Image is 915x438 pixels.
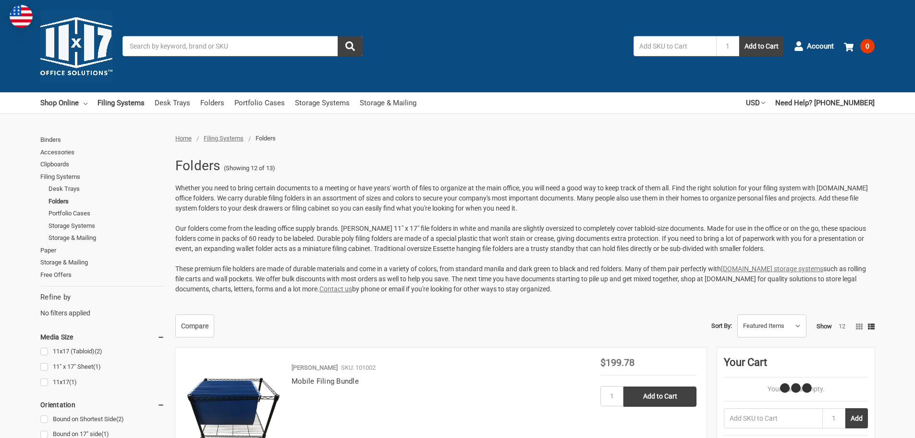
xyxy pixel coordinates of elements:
a: Storage Systems [49,220,165,232]
a: Bound on Shortest Side [40,413,165,426]
a: Home [175,135,192,142]
span: Account [807,41,834,52]
label: Sort By: [711,319,732,333]
a: 11x17 (Tabloid) [40,345,165,358]
div: No filters applied [40,292,165,318]
span: (Showing 12 of 13) [224,163,275,173]
a: Portfolio Cases [234,92,285,113]
span: (2) [116,415,124,423]
p: [PERSON_NAME] [292,363,338,373]
a: Filing Systems [40,171,165,183]
a: USD [746,92,765,113]
a: Need Help? [PHONE_NUMBER] [775,92,875,113]
span: Folders [256,135,276,142]
img: 11x17.com [40,10,112,82]
a: Clipboards [40,158,165,171]
a: Binders [40,134,165,146]
h5: Media Size [40,331,165,343]
p: These premium file holders are made of durable materials and come in a variety of colors, from st... [175,264,875,294]
a: Storage & Mailing [49,232,165,244]
input: Add SKU to Cart [634,36,716,56]
a: Paper [40,244,165,257]
a: Contact us [319,285,352,293]
a: 0 [844,34,875,59]
a: Portfolio Cases [49,207,165,220]
a: Mobile Filing Bundle [292,377,359,386]
span: $199.78 [600,357,634,368]
a: 11x17 [40,376,165,389]
p: SKU: 101002 [341,363,376,373]
h5: Refine by [40,292,165,303]
a: Storage & Mailing [40,256,165,269]
span: Show [817,323,832,330]
a: Filing Systems [204,135,244,142]
p: Our folders come from the leading office supply brands. [PERSON_NAME] 11" x 17" file folders in w... [175,224,875,254]
a: Storage & Mailing [360,92,416,113]
span: 0 [860,39,875,53]
a: 11" x 17" Sheet [40,361,165,374]
span: (1) [69,378,77,386]
span: (1) [101,430,109,438]
input: Add to Cart [623,387,696,407]
img: duty and tax information for United States [10,5,33,28]
h1: Folders [175,153,220,178]
span: (2) [95,348,102,355]
a: 12 [839,323,845,330]
h5: Orientation [40,399,165,411]
button: Add to Cart [739,36,784,56]
a: Storage Systems [295,92,350,113]
a: Filing Systems [98,92,145,113]
a: Accessories [40,146,165,159]
a: [DOMAIN_NAME] storage systems [721,265,823,273]
input: Search by keyword, brand or SKU [122,36,363,56]
a: Compare [175,314,214,338]
p: Whether you need to bring certain documents to a meeting or have years' worth of files to organiz... [175,183,875,213]
div: Your Cart [724,354,868,377]
a: Folders [49,195,165,208]
a: Free Offers [40,269,165,281]
a: Folders [200,92,224,113]
a: Account [794,34,834,59]
span: (1) [93,363,101,370]
a: Desk Trays [155,92,190,113]
a: Desk Trays [49,183,165,195]
a: Shop Online [40,92,87,113]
